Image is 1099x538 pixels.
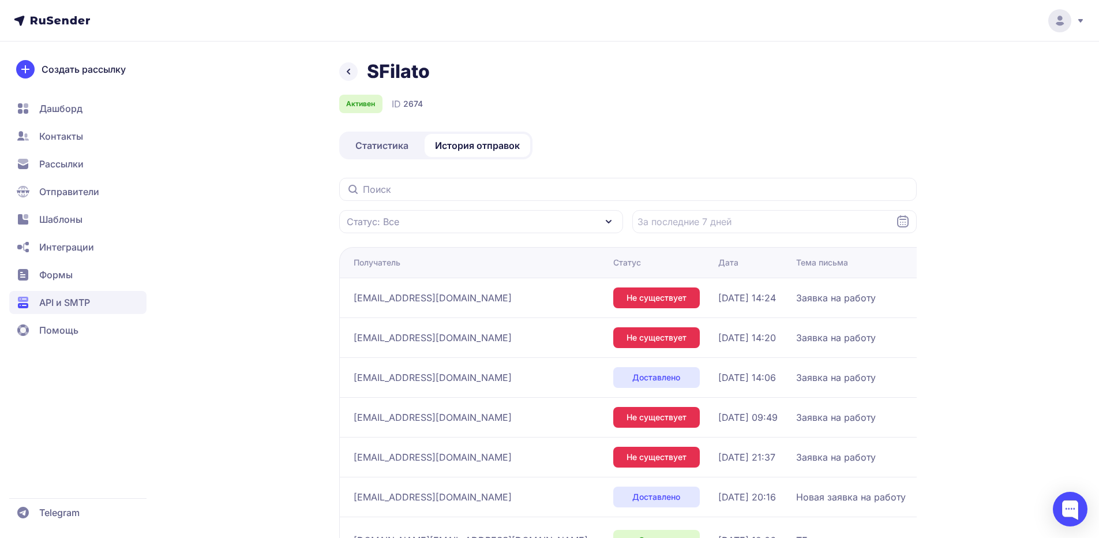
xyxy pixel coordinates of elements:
span: API и SMTP [39,296,90,309]
div: Тема письма [796,257,848,268]
span: Статус: Все [347,215,399,229]
span: Активен [346,99,375,109]
span: Статистика [355,139,408,152]
span: История отправок [435,139,520,152]
span: [DATE] 14:24 [718,291,776,305]
span: [EMAIL_ADDRESS][DOMAIN_NAME] [354,450,512,464]
div: Статус [613,257,641,268]
span: [EMAIL_ADDRESS][DOMAIN_NAME] [354,371,512,384]
span: Доставлено [632,372,680,383]
span: Дашборд [39,102,82,115]
a: История отправок [425,134,530,157]
div: Дата [718,257,738,268]
span: Не существует [627,292,687,304]
span: Шаблоны [39,212,82,226]
span: 2674 [403,98,423,110]
span: Telegram [39,506,80,520]
span: [DATE] 21:37 [718,450,775,464]
a: Статистика [342,134,422,157]
a: Telegram [9,501,147,524]
span: [DATE] 14:20 [718,331,776,345]
input: Поиск [339,178,917,201]
span: [DATE] 09:49 [718,410,778,424]
span: [EMAIL_ADDRESS][DOMAIN_NAME] [354,410,512,424]
span: Новая заявка на работу [796,490,906,504]
h1: SFilato [367,60,430,83]
div: ID [392,97,423,111]
span: Заявка на работу [796,450,876,464]
input: Datepicker input [632,210,917,233]
span: Рассылки [39,157,84,171]
span: Не существует [627,451,687,463]
span: [DATE] 20:16 [718,490,776,504]
span: Контакты [39,129,83,143]
span: Заявка на работу [796,371,876,384]
span: Отправители [39,185,99,199]
span: Не существует [627,332,687,343]
span: Заявка на работу [796,331,876,345]
span: Формы [39,268,73,282]
span: Доставлено [632,491,680,503]
span: Помощь [39,323,78,337]
span: Создать рассылку [42,62,126,76]
span: Заявка на работу [796,291,876,305]
span: Интеграции [39,240,94,254]
span: [EMAIL_ADDRESS][DOMAIN_NAME] [354,291,512,305]
span: [EMAIL_ADDRESS][DOMAIN_NAME] [354,331,512,345]
div: Получатель [354,257,400,268]
span: Заявка на работу [796,410,876,424]
span: [DATE] 14:06 [718,371,776,384]
span: Не существует [627,412,687,423]
span: [EMAIL_ADDRESS][DOMAIN_NAME] [354,490,512,504]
